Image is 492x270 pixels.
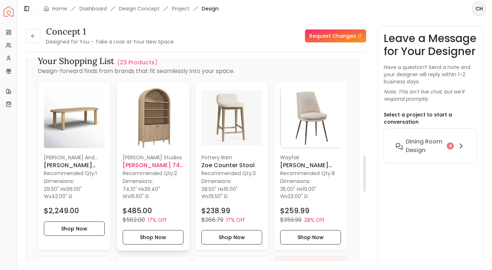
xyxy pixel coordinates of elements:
[390,134,471,157] button: Dining Room design4
[201,170,262,177] p: Recommended Qty: 3
[280,186,316,200] span: 19.00" W
[44,5,219,12] nav: breadcrumb
[38,81,111,251] div: Tully Oval Dining Table
[201,206,230,216] h4: $238.99
[288,193,308,200] span: 23.00" D
[148,216,167,224] p: 17% Off
[38,55,114,67] h3: Your Shopping List
[44,186,64,193] span: 29.50" H
[44,177,74,186] p: Dimensions:
[123,87,183,148] img: Nolan 74" Tall Wide Arched Shelving Display Cabinet Bookshelf image
[130,193,149,200] span: 16.50" D
[473,2,486,15] span: CH
[280,87,341,148] img: Moeller Solid Back Side Chair image
[123,170,183,177] p: Recommended Qty: 2
[280,154,341,161] p: Wayfair
[280,186,341,200] p: x x
[117,81,190,251] a: Nolan 74" Tall Wide Arched Shelving Display Cabinet Bookshelf image[PERSON_NAME] Studios[PERSON_N...
[209,193,228,200] span: 19.50" D
[123,186,160,200] span: 39.40" W
[201,161,262,170] h6: Zoe Counter Stool
[201,87,262,148] img: Zoe Counter Stool image
[384,88,477,102] p: Note: This isn’t live chat, but we’ll respond promptly.
[38,67,347,75] p: Design-forward finds from brands that fit seamlessly into your space.
[304,216,324,224] p: 28% Off
[117,58,158,67] a: (23 Products )
[280,230,341,244] button: Shop Now
[123,216,145,224] p: $582.00
[51,193,72,200] span: 42.00" D
[274,81,347,251] div: Moeller Solid Back Side Chair
[201,186,262,200] p: x x
[384,64,477,85] p: Have a question? Send a note and your designer will reply within 1–2 business days.
[120,58,155,67] p: 23 Products
[195,81,268,251] div: Zoe Counter Stool
[123,230,183,244] button: Shop Now
[472,1,486,16] button: CH
[384,111,477,125] p: Select a project to start a conversation
[44,170,105,177] p: Recommended Qty: 1
[201,230,262,244] button: Shop Now
[406,137,444,155] h6: Dining Room design
[44,221,105,236] button: Shop Now
[280,170,341,177] p: Recommended Qty: 8
[280,177,310,186] p: Dimensions:
[195,81,268,251] a: Zoe Counter Stool imagePottery BarnZoe Counter StoolRecommended Qty:3Dimensions:28.50" Hx16.00" W...
[123,161,183,170] h6: [PERSON_NAME] 74" Tall Wide Arched Shelving Display Cabinet Bookshelf
[79,5,107,12] a: Dashboard
[201,177,232,186] p: Dimensions:
[117,81,190,251] div: Nolan 74" Tall Wide Arched Shelving Display Cabinet Bookshelf
[201,186,238,200] span: 16.00" W
[280,206,309,216] h4: $259.99
[172,5,190,12] a: Project
[44,186,105,200] p: x x
[123,186,183,200] p: x x
[201,216,223,224] p: $286.79
[52,5,67,12] a: Home
[447,142,454,150] div: 4
[274,81,347,251] a: Moeller Solid Back Side Chair imageWayfair[PERSON_NAME] Solid Back Side ChairRecommended Qty:8Dim...
[123,154,183,161] p: [PERSON_NAME] Studios
[44,154,105,161] p: [PERSON_NAME] And Main
[46,38,174,45] small: Designed for You – Take a Look at Your New Space
[119,5,160,12] li: Design Concept
[280,161,341,170] h6: [PERSON_NAME] Solid Back Side Chair
[4,6,14,17] a: Spacejoy
[226,216,245,224] p: 17% Off
[202,5,219,12] span: Design
[280,216,301,224] p: $359.99
[44,87,105,148] img: Tully Oval Dining Table image
[201,154,262,161] p: Pottery Barn
[44,206,79,216] h4: $2,249.00
[46,26,174,37] h3: concept 1
[305,29,366,42] a: Request Changes
[123,206,152,216] h4: $485.00
[4,6,14,17] img: Spacejoy Logo
[201,186,221,193] span: 28.50" H
[44,186,82,200] span: 96.00" W
[123,177,153,186] p: Dimensions:
[280,186,300,193] span: 35.00" H
[384,32,477,58] h3: Leave a Message for Your Designer
[123,186,142,193] span: 74.10" H
[44,161,105,170] h6: [PERSON_NAME] Oval Dining Table
[38,81,111,251] a: Tully Oval Dining Table image[PERSON_NAME] And Main[PERSON_NAME] Oval Dining TableRecommended Qty...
